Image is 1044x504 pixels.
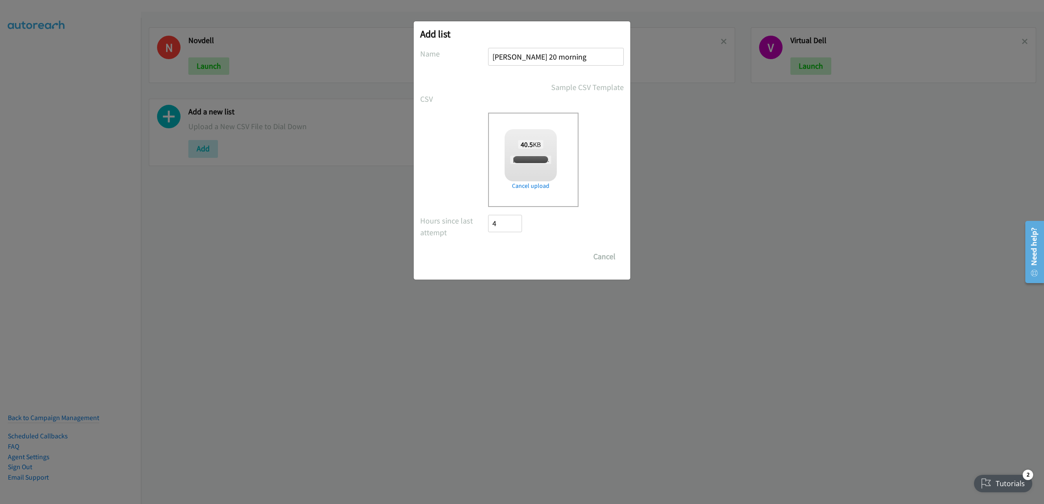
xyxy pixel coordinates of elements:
a: Sample CSV Template [551,81,624,93]
a: Cancel upload [505,181,557,190]
strong: 40.5 [521,140,533,149]
span: [PERSON_NAME] + Dell Virtual.csv [510,156,595,164]
iframe: Checklist [969,466,1037,497]
label: CSV [420,93,488,105]
label: Hours since last attempt [420,215,488,238]
label: Name [420,48,488,60]
iframe: Resource Center [1019,217,1044,287]
h2: Add list [420,28,624,40]
span: KB [518,140,544,149]
button: Cancel [585,248,624,265]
